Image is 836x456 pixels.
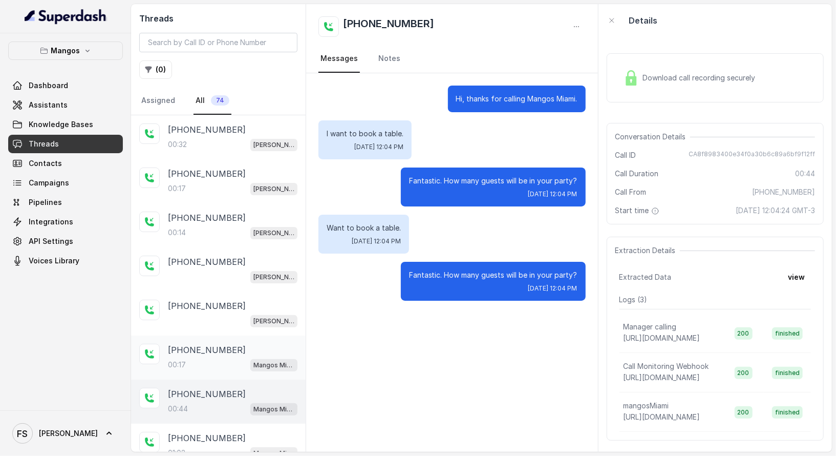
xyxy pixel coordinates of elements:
span: Campaigns [29,178,69,188]
p: [PHONE_NUMBER] [168,256,246,268]
p: [PERSON_NAME] [253,184,294,194]
a: Messages [318,45,360,73]
span: API Settings [29,236,73,246]
input: Search by Call ID or Phone Number [139,33,297,52]
p: [PHONE_NUMBER] [168,123,246,136]
span: Assistants [29,100,68,110]
p: [PHONE_NUMBER] [168,168,246,180]
span: Download call recording securely [643,73,760,83]
p: Call Monitoring Webhook [624,361,709,371]
p: Want to book a table. [327,223,401,233]
p: mangosMiami [624,401,669,411]
button: (0) [139,60,172,79]
p: 00:17 [168,183,186,194]
span: 200 [735,406,753,419]
span: Conversation Details [615,132,690,142]
a: Knowledge Bases [8,115,123,134]
a: All74 [194,87,231,115]
img: Lock Icon [624,70,639,86]
p: [PHONE_NUMBER] [168,212,246,224]
a: API Settings [8,232,123,251]
span: [PERSON_NAME] [39,428,98,439]
h2: Threads [139,12,297,25]
span: [DATE] 12:04 PM [528,190,577,198]
p: [PERSON_NAME] [253,316,294,326]
text: FS [17,428,28,439]
span: Extracted Data [619,272,672,282]
p: Mangos Miami [253,360,294,370]
button: Mangos [8,42,123,60]
a: Contacts [8,154,123,173]
span: 200 [735,327,753,340]
p: Manager calling [624,322,677,332]
p: Mangos [51,45,80,57]
span: [URL][DOMAIN_NAME] [624,334,700,342]
a: Threads [8,135,123,153]
span: Integrations [29,217,73,227]
p: 00:32 [168,139,187,150]
p: [PHONE_NUMBER] [168,300,246,312]
p: I want to book a table. [327,129,403,139]
p: [PHONE_NUMBER] [168,344,246,356]
p: [PERSON_NAME] [253,228,294,238]
p: Hi, thanks for calling Mangos Miami. [456,94,577,104]
span: Voices Library [29,256,79,266]
a: Assigned [139,87,177,115]
span: [DATE] 12:04 PM [354,143,403,151]
span: finished [772,367,803,379]
p: Fantastic. How many guests will be in your party? [409,176,577,186]
p: [PHONE_NUMBER] [168,388,246,400]
span: CA8f8983400e34f0a30b6c89a6bf9f12ff [689,150,815,160]
nav: Tabs [318,45,585,73]
span: Knowledge Bases [29,119,93,130]
p: [PHONE_NUMBER] [168,432,246,444]
p: 00:14 [168,227,186,238]
img: light.svg [25,8,107,25]
span: Call ID [615,150,636,160]
span: 00:44 [795,169,815,179]
a: Assistants [8,96,123,114]
span: Pipelines [29,197,62,208]
a: Pipelines [8,193,123,212]
span: Call Duration [615,169,659,179]
p: [PERSON_NAME] [253,140,294,150]
span: Extraction Details [615,245,680,256]
a: [PERSON_NAME] [8,419,123,448]
span: Start time [615,205,661,216]
p: 00:17 [168,360,186,370]
a: Dashboard [8,76,123,95]
span: 200 [735,367,753,379]
a: Integrations [8,213,123,231]
p: [PERSON_NAME] [253,272,294,282]
a: Voices Library [8,252,123,270]
span: [DATE] 12:04 PM [352,237,401,245]
span: Contacts [29,158,62,169]
span: 74 [211,95,229,106]
p: Details [629,14,658,27]
span: Dashboard [29,80,68,91]
span: [URL][DOMAIN_NAME] [624,373,700,382]
span: Call From [615,187,647,197]
p: Fantastic. How many guests will be in your party? [409,270,577,280]
span: [PHONE_NUMBER] [752,187,815,197]
button: view [782,268,811,286]
p: 00:44 [168,404,188,414]
span: [URL][DOMAIN_NAME] [624,412,700,421]
p: Mangos Miami [253,404,294,414]
span: Threads [29,139,59,149]
h2: [PHONE_NUMBER] [343,16,434,37]
span: [DATE] 12:04:24 GMT-3 [736,205,815,216]
a: Notes [376,45,402,73]
span: [DATE] 12:04 PM [528,284,577,293]
span: finished [772,327,803,340]
p: Logs ( 3 ) [619,295,811,305]
a: Campaigns [8,174,123,192]
nav: Tabs [139,87,297,115]
span: finished [772,406,803,419]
